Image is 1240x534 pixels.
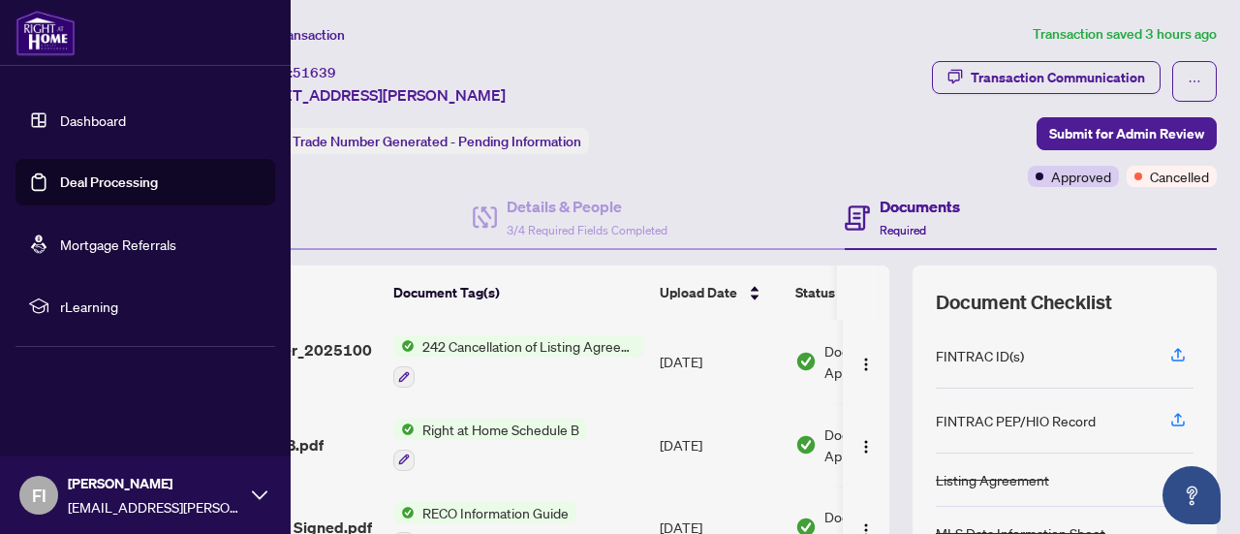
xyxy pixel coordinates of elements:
[880,195,960,218] h4: Documents
[824,340,945,383] span: Document Approved
[652,403,788,487] td: [DATE]
[415,419,587,440] span: Right at Home Schedule B
[241,26,345,44] span: View Transaction
[1049,118,1204,149] span: Submit for Admin Review
[507,195,667,218] h4: Details & People
[824,424,945,466] span: Document Approved
[386,266,652,320] th: Document Tag(s)
[60,236,176,253] a: Mortgage Referrals
[795,282,835,303] span: Status
[393,335,644,388] button: Status Icon242 Cancellation of Listing Agreement - Authority to Offer for Sale
[936,345,1024,366] div: FINTRAC ID(s)
[15,10,76,56] img: logo
[60,173,158,191] a: Deal Processing
[393,335,415,357] img: Status Icon
[393,419,587,471] button: Status IconRight at Home Schedule B
[1037,117,1217,150] button: Submit for Admin Review
[936,469,1049,490] div: Listing Agreement
[795,434,817,455] img: Document Status
[660,282,737,303] span: Upload Date
[936,289,1112,316] span: Document Checklist
[293,64,336,81] span: 51639
[60,296,262,317] span: rLearning
[68,473,242,494] span: [PERSON_NAME]
[971,62,1145,93] div: Transaction Communication
[1150,166,1209,187] span: Cancelled
[788,266,952,320] th: Status
[293,133,581,150] span: Trade Number Generated - Pending Information
[393,419,415,440] img: Status Icon
[858,439,874,455] img: Logo
[32,482,46,509] span: FI
[652,320,788,403] td: [DATE]
[240,83,506,107] span: [STREET_ADDRESS][PERSON_NAME]
[858,357,874,372] img: Logo
[851,429,882,460] button: Logo
[851,346,882,377] button: Logo
[1162,466,1221,524] button: Open asap
[795,351,817,372] img: Document Status
[1051,166,1111,187] span: Approved
[507,223,667,237] span: 3/4 Required Fields Completed
[936,410,1096,431] div: FINTRAC PEP/HIO Record
[68,496,242,518] span: [EMAIL_ADDRESS][PERSON_NAME][DOMAIN_NAME]
[415,502,576,523] span: RECO Information Guide
[652,266,788,320] th: Upload Date
[415,335,644,357] span: 242 Cancellation of Listing Agreement - Authority to Offer for Sale
[1188,75,1201,88] span: ellipsis
[240,128,589,154] div: Status:
[393,502,415,523] img: Status Icon
[932,61,1161,94] button: Transaction Communication
[60,111,126,129] a: Dashboard
[1033,23,1217,46] article: Transaction saved 3 hours ago
[880,223,926,237] span: Required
